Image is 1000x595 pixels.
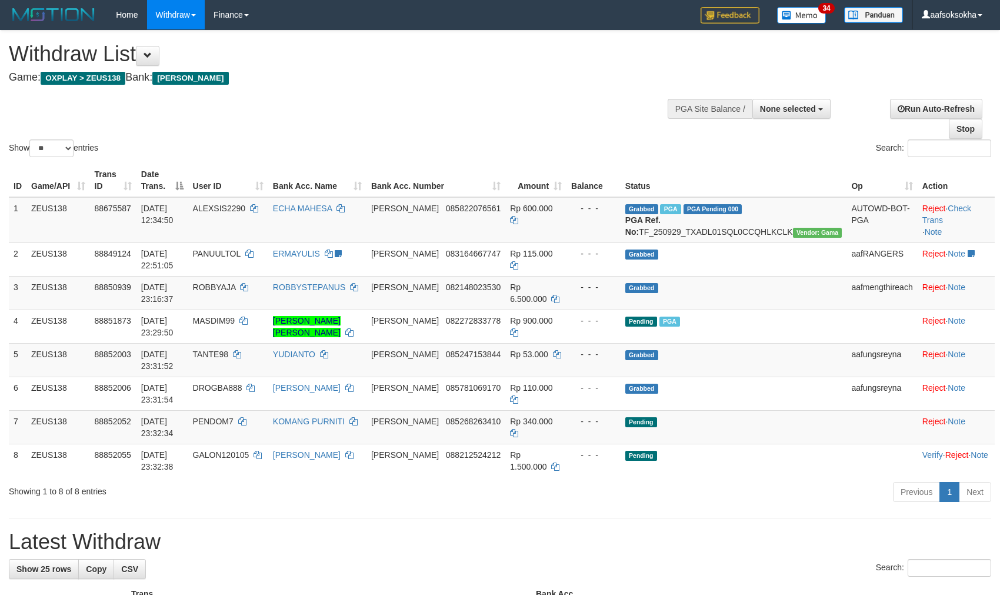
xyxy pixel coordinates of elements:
[114,559,146,579] a: CSV
[29,139,74,157] select: Showentries
[26,310,90,343] td: ZEUS138
[625,250,658,260] span: Grabbed
[571,382,616,394] div: - - -
[141,282,174,304] span: [DATE] 23:16:37
[510,417,552,426] span: Rp 340.000
[621,164,847,197] th: Status
[505,164,566,197] th: Amount: activate to sort column ascending
[141,450,174,471] span: [DATE] 23:32:38
[193,282,236,292] span: ROBBYAJA
[9,444,26,477] td: 8
[660,204,681,214] span: Marked by aafpengsreynich
[949,119,982,139] a: Stop
[9,197,26,243] td: 1
[625,451,657,461] span: Pending
[446,417,501,426] span: Copy 085268263410 to clipboard
[625,215,661,237] b: PGA Ref. No:
[371,249,439,258] span: [PERSON_NAME]
[446,450,501,460] span: Copy 088212524212 to clipboard
[9,310,26,343] td: 4
[95,383,131,393] span: 88852006
[273,316,341,337] a: [PERSON_NAME] [PERSON_NAME]
[95,450,131,460] span: 88852055
[121,564,138,574] span: CSV
[273,282,345,292] a: ROBBYSTEPANUS
[760,104,816,114] span: None selected
[922,204,946,213] a: Reject
[446,350,501,359] span: Copy 085247153844 to clipboard
[446,249,501,258] span: Copy 083164667747 to clipboard
[571,415,616,427] div: - - -
[625,283,658,293] span: Grabbed
[95,282,131,292] span: 88850939
[26,242,90,276] td: ZEUS138
[9,164,26,197] th: ID
[668,99,752,119] div: PGA Site Balance /
[273,383,341,393] a: [PERSON_NAME]
[621,197,847,243] td: TF_250929_TXADL01SQL0CCQHLKCLK
[510,450,546,471] span: Rp 1.500.000
[9,530,991,554] h1: Latest Withdraw
[908,559,991,577] input: Search:
[78,559,114,579] a: Copy
[26,444,90,477] td: ZEUS138
[959,482,991,502] a: Next
[90,164,136,197] th: Trans ID: activate to sort column ascending
[152,72,228,85] span: [PERSON_NAME]
[141,204,174,225] span: [DATE] 12:34:50
[446,282,501,292] span: Copy 082148023530 to clipboard
[446,204,501,213] span: Copy 085822076561 to clipboard
[9,343,26,377] td: 5
[26,410,90,444] td: ZEUS138
[141,249,174,270] span: [DATE] 22:51:05
[26,197,90,243] td: ZEUS138
[701,7,759,24] img: Feedback.jpg
[9,377,26,410] td: 6
[193,450,249,460] span: GALON120105
[26,377,90,410] td: ZEUS138
[26,343,90,377] td: ZEUS138
[371,282,439,292] span: [PERSON_NAME]
[193,249,241,258] span: PANUULTOL
[371,383,439,393] span: [PERSON_NAME]
[366,164,505,197] th: Bank Acc. Number: activate to sort column ascending
[571,202,616,214] div: - - -
[918,310,995,343] td: ·
[273,417,345,426] a: KOMANG PURNITI
[136,164,188,197] th: Date Trans.: activate to sort column descending
[625,417,657,427] span: Pending
[918,242,995,276] td: ·
[141,350,174,371] span: [DATE] 23:31:52
[876,139,991,157] label: Search:
[193,316,235,325] span: MASDIM99
[846,242,917,276] td: aafRANGERS
[371,316,439,325] span: [PERSON_NAME]
[971,450,988,460] a: Note
[948,383,965,393] a: Note
[95,316,131,325] span: 88851873
[571,348,616,360] div: - - -
[446,316,501,325] span: Copy 082272833778 to clipboard
[918,410,995,444] td: ·
[844,7,903,23] img: panduan.png
[9,6,98,24] img: MOTION_logo.png
[9,139,98,157] label: Show entries
[948,316,965,325] a: Note
[9,410,26,444] td: 7
[510,350,548,359] span: Rp 53.000
[41,72,125,85] span: OXPLAY > ZEUS138
[948,249,965,258] a: Note
[9,559,79,579] a: Show 25 rows
[141,417,174,438] span: [DATE] 23:32:34
[193,204,246,213] span: ALEXSIS2290
[922,204,971,225] a: Check Trans
[793,228,842,238] span: Vendor URL: https://trx31.1velocity.biz
[571,281,616,293] div: - - -
[846,276,917,310] td: aafmengthireach
[818,3,834,14] span: 34
[446,383,501,393] span: Copy 085781069170 to clipboard
[908,139,991,157] input: Search:
[752,99,831,119] button: None selected
[95,249,131,258] span: 88849124
[371,204,439,213] span: [PERSON_NAME]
